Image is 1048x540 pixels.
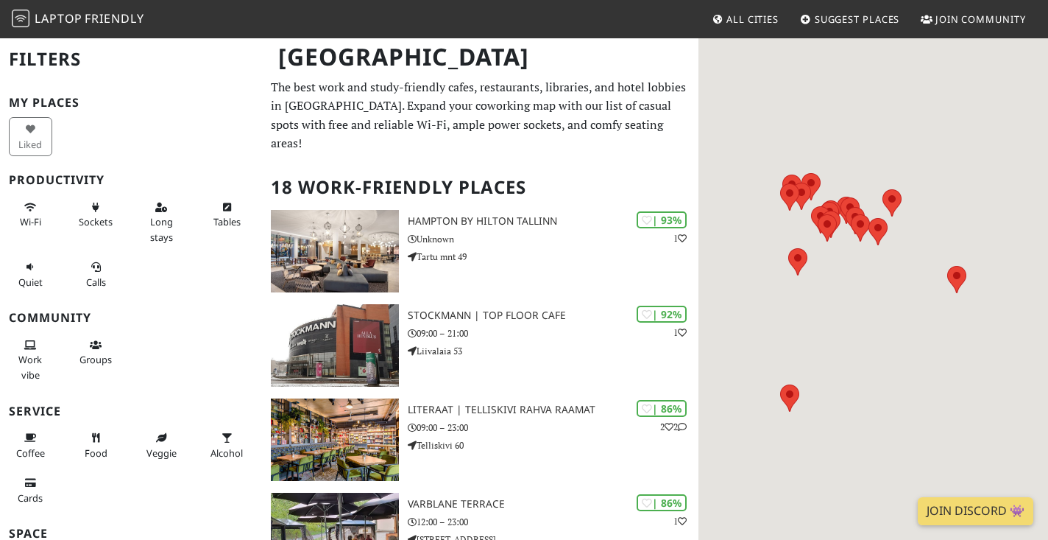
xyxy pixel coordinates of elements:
[673,326,687,340] p: 1
[9,96,253,110] h3: My Places
[408,438,699,452] p: Telliskivi 60
[271,165,690,210] h2: 18 Work-Friendly Places
[9,426,52,465] button: Coffee
[408,421,699,435] p: 09:00 – 23:00
[408,515,699,529] p: 12:00 – 23:00
[20,215,41,228] span: Stable Wi-Fi
[146,446,177,460] span: Veggie
[408,250,699,264] p: Tartu mnt 49
[271,304,399,387] img: Stockmann | Top Floor Cafe
[915,6,1032,32] a: Join Community
[408,326,699,340] p: 09:00 – 21:00
[637,211,687,228] div: | 93%
[918,497,1033,525] a: Join Discord 👾
[79,215,113,228] span: Power sockets
[210,446,243,460] span: Alcohol
[18,276,43,289] span: Quiet
[205,195,249,234] button: Tables
[18,491,43,505] span: Credit cards
[408,498,699,511] h3: Varblane Terrace
[18,353,42,381] span: People working
[9,173,253,187] h3: Productivity
[35,10,82,27] span: Laptop
[205,426,249,465] button: Alcohol
[74,255,118,294] button: Calls
[815,13,900,26] span: Suggest Places
[673,514,687,528] p: 1
[262,304,698,387] a: Stockmann | Top Floor Cafe | 92% 1 Stockmann | Top Floor Cafe 09:00 – 21:00 Liivalaia 53
[140,195,183,249] button: Long stays
[271,399,399,481] img: LITERAAT | Telliskivi Rahva Raamat
[408,232,699,246] p: Unknown
[262,399,698,481] a: LITERAAT | Telliskivi Rahva Raamat | 86% 22 LITERAAT | Telliskivi Rahva Raamat 09:00 – 23:00 Tell...
[9,311,253,325] h3: Community
[935,13,1026,26] span: Join Community
[408,309,699,322] h3: Stockmann | Top Floor Cafe
[74,333,118,372] button: Groups
[271,210,399,292] img: Hampton by Hilton Tallinn
[9,195,52,234] button: Wi-Fi
[9,404,253,418] h3: Service
[408,215,699,228] h3: Hampton by Hilton Tallinn
[150,215,173,243] span: Long stays
[85,10,144,27] span: Friendly
[9,471,52,510] button: Cards
[9,333,52,387] button: Work vibe
[12,7,144,32] a: LaptopFriendly LaptopFriendly
[637,306,687,323] div: | 92%
[74,195,118,234] button: Sockets
[408,404,699,416] h3: LITERAAT | Telliskivi Rahva Raamat
[213,215,241,228] span: Work-friendly tables
[12,10,29,27] img: LaptopFriendly
[262,210,698,292] a: Hampton by Hilton Tallinn | 93% 1 Hampton by Hilton Tallinn Unknown Tartu mnt 49
[9,255,52,294] button: Quiet
[79,353,112,366] span: Group tables
[673,231,687,245] p: 1
[85,446,107,460] span: Food
[726,13,779,26] span: All Cities
[637,494,687,511] div: | 86%
[637,400,687,417] div: | 86%
[86,276,106,289] span: Video/audio calls
[9,37,253,82] h2: Filters
[140,426,183,465] button: Veggie
[266,37,695,77] h1: [GEOGRAPHIC_DATA]
[74,426,118,465] button: Food
[706,6,785,32] a: All Cities
[794,6,906,32] a: Suggest Places
[16,446,45,460] span: Coffee
[271,78,690,153] p: The best work and study-friendly cafes, restaurants, libraries, and hotel lobbies in [GEOGRAPHIC_...
[408,344,699,358] p: Liivalaia 53
[660,420,687,434] p: 2 2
